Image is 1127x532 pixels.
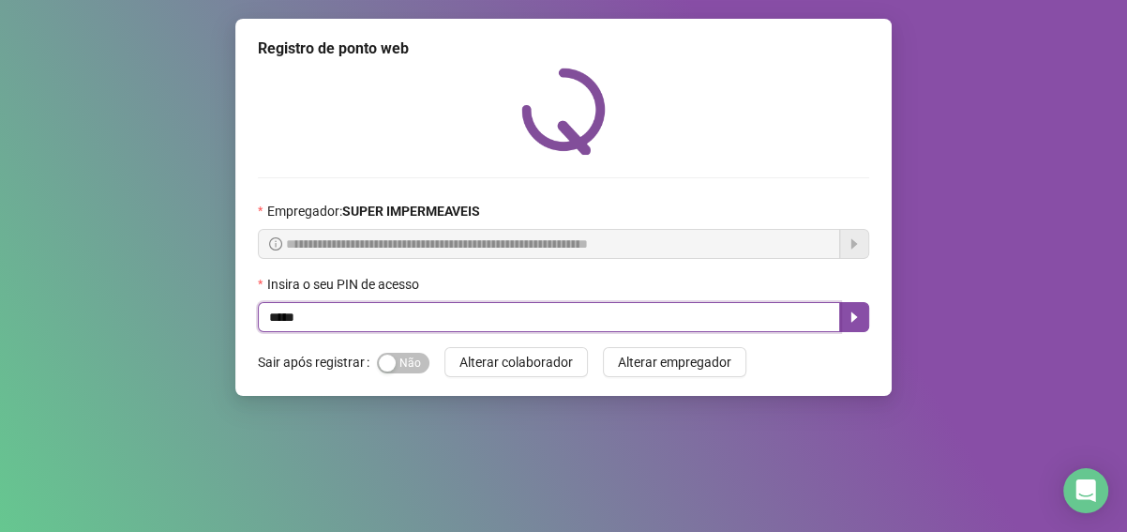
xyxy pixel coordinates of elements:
[341,204,479,219] strong: SUPER IMPERMEAVEIS
[521,68,606,155] img: QRPoint
[258,38,869,60] div: Registro de ponto web
[1063,468,1108,513] div: Open Intercom Messenger
[258,347,377,377] label: Sair após registrar
[444,347,588,377] button: Alterar colaborador
[618,352,731,372] span: Alterar empregador
[603,347,746,377] button: Alterar empregador
[266,201,479,221] span: Empregador :
[459,352,573,372] span: Alterar colaborador
[258,274,430,295] label: Insira o seu PIN de acesso
[847,310,862,325] span: caret-right
[269,237,282,251] span: info-circle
